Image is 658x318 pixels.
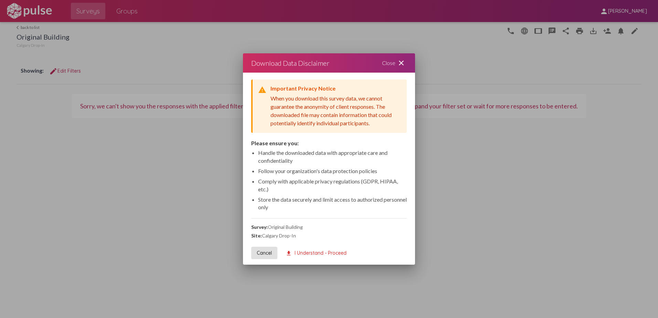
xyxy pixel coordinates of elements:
div: Close [374,53,415,73]
div: Please ensure you: [251,140,407,146]
div: Download Data Disclaimer [251,57,329,68]
button: I Understand - Proceed [280,247,352,259]
li: Comply with applicable privacy regulations (GDPR, HIPAA, etc.) [258,178,407,193]
mat-icon: close [397,59,405,67]
div: Important Privacy Notice [270,85,401,92]
li: Follow your organization's data protection policies [258,167,407,175]
div: Calgary Drop-In [251,233,407,238]
mat-icon: download [286,250,292,256]
strong: Survey: [251,224,268,230]
li: Store the data securely and limit access to authorized personnel only [258,196,407,211]
strong: Site: [251,233,262,238]
div: Original Building [251,224,407,230]
div: When you download this survey data, we cannot guarantee the anonymity of client responses. The do... [270,94,401,127]
mat-icon: warning [258,86,266,94]
li: Handle the downloaded data with appropriate care and confidentiality [258,149,407,165]
span: Cancel [257,250,272,256]
button: Cancel [251,247,277,259]
span: I Understand - Proceed [286,250,347,256]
